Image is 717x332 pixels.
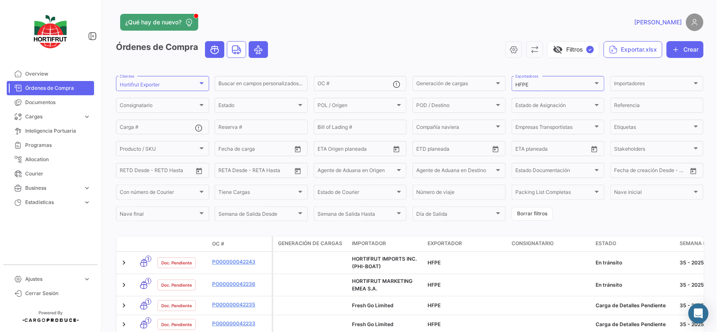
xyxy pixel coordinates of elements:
[515,104,594,110] span: Estado de Asignación
[352,302,394,308] span: Fresh Go Limited
[318,169,396,175] span: Agente de Aduana en Origen
[120,104,198,110] span: Consignatario
[390,143,403,155] button: Open calendar
[318,147,333,153] input: Desde
[83,199,91,206] span: expand_more
[145,256,151,262] span: 1
[352,278,412,292] span: HORTIFRUT MARKETING EMEA S.A.
[120,301,128,310] a: Expand/Collapse Row
[512,207,553,221] button: Borrar filtros
[7,167,94,181] a: Courier
[161,259,192,266] span: Doc. Pendiente
[273,236,349,251] datatable-header-cell: Generación de cargas
[416,82,494,88] span: Generación de cargas
[239,147,274,153] input: Hasta
[352,256,417,269] span: HORTIFRUT IMPORTS INC. (PHI-BOAT)
[25,184,80,192] span: Business
[596,281,673,289] div: En tránsito
[634,18,682,26] span: [PERSON_NAME]
[218,169,234,175] input: Desde
[614,82,692,88] span: Importadores
[596,240,616,247] span: Estado
[7,138,94,152] a: Programas
[515,125,594,131] span: Empresas Transportistas
[120,212,198,218] span: Nave final
[120,259,128,267] a: Expand/Collapse Row
[212,301,268,308] a: PO00000042235
[218,191,297,196] span: Tiene Cargas
[614,191,692,196] span: Nave inicial
[218,104,297,110] span: Estado
[515,147,531,153] input: Desde
[416,147,431,153] input: Desde
[416,104,494,110] span: POD / Destino
[161,282,192,288] span: Doc. Pendiente
[349,236,424,251] datatable-header-cell: Importador
[437,147,472,153] input: Hasta
[339,147,373,153] input: Hasta
[7,81,94,95] a: Órdenes de Compra
[161,302,192,309] span: Doc. Pendiente
[120,320,128,329] a: Expand/Collapse Row
[614,125,692,131] span: Etiquetas
[7,67,94,81] a: Overview
[212,320,268,327] a: PO00000042233
[424,236,508,251] datatable-header-cell: Exportador
[145,317,151,324] span: 1
[604,41,662,58] button: Exportar.xlsx
[352,240,386,247] span: Importador
[227,42,246,58] button: Land
[686,13,704,31] img: placeholder-user.png
[25,290,91,297] span: Cerrar Sesión
[212,280,268,288] a: PO00000042236
[25,275,80,283] span: Ajustes
[428,321,441,327] span: HFPE
[29,10,71,53] img: logo-hortifrut.svg
[416,125,494,131] span: Compañía naviera
[120,14,198,31] button: ¿Qué hay de nuevo?
[635,169,670,175] input: Hasta
[318,191,396,196] span: Estado de Courier
[205,42,224,58] button: Ocean
[154,241,209,247] datatable-header-cell: Estado Doc.
[515,169,594,175] span: Estado Documentación
[428,302,441,308] span: HFPE
[592,236,676,251] datatable-header-cell: Estado
[547,41,599,58] button: visibility_offFiltros✓
[318,212,396,218] span: Semana de Salida Hasta
[292,143,304,155] button: Open calendar
[586,46,594,53] span: ✓
[120,147,198,153] span: Producto / SKU
[145,278,151,284] span: 1
[596,321,673,328] div: Carga de Detalles Pendiente
[428,240,462,247] span: Exportador
[249,42,268,58] button: Air
[318,104,396,110] span: POL / Origen
[667,41,704,58] button: Crear
[161,321,192,328] span: Doc. Pendiente
[133,241,154,247] datatable-header-cell: Modo de Transporte
[416,169,494,175] span: Agente de Aduana en Destino
[489,143,502,155] button: Open calendar
[218,212,297,218] span: Semana de Salida Desde
[120,281,128,289] a: Expand/Collapse Row
[596,302,673,309] div: Carga de Detalles Pendiente
[120,169,135,175] input: Desde
[7,152,94,167] a: Allocation
[553,44,563,55] span: visibility_off
[688,303,709,324] div: Abrir Intercom Messenger
[239,169,274,175] input: Hasta
[25,127,91,135] span: Inteligencia Portuaria
[116,41,271,58] h3: Órdenes de Compra
[218,147,234,153] input: Desde
[515,81,528,88] mat-select-trigger: HFPE
[125,18,181,26] span: ¿Qué hay de nuevo?
[83,275,91,283] span: expand_more
[25,170,91,178] span: Courier
[512,240,554,247] span: Consignatario
[588,143,601,155] button: Open calendar
[428,282,441,288] span: HFPE
[25,84,91,92] span: Órdenes de Compra
[428,259,441,266] span: HFPE
[416,212,494,218] span: Día de Salida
